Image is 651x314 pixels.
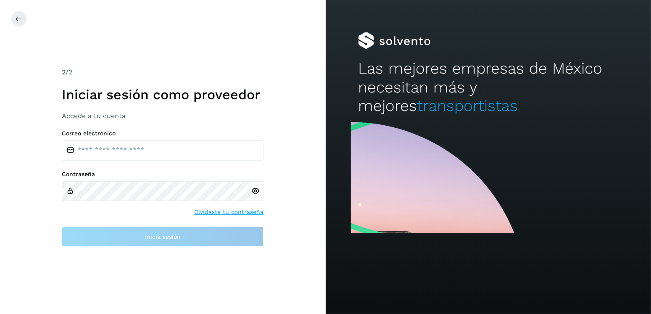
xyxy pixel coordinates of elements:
[62,130,264,137] label: Correo electrónico
[417,97,518,115] span: transportistas
[62,171,264,178] label: Contraseña
[62,67,264,77] div: /2
[145,234,181,240] span: Inicia sesión
[194,208,264,216] a: Olvidaste tu contraseña
[62,87,264,103] h1: Iniciar sesión como proveedor
[62,227,264,247] button: Inicia sesión
[62,112,264,120] h3: Accede a tu cuenta
[358,59,619,115] h2: Las mejores empresas de México necesitan más y mejores
[62,68,66,76] span: 2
